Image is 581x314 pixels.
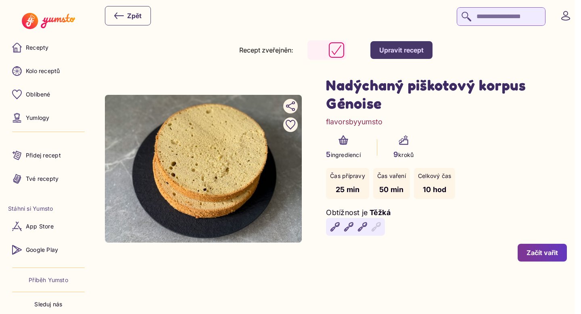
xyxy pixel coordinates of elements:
[326,149,361,160] p: ingrediencí
[326,207,368,218] p: Obtížnost je
[29,276,68,284] a: Příběh Yumsto
[326,116,382,127] a: flavorsbyyumsto
[8,85,89,104] a: Oblíbené
[336,185,360,194] span: 25 min
[26,90,50,98] p: Oblíbené
[8,217,89,236] a: App Store
[26,114,49,122] p: Yumlogy
[26,151,61,159] p: Přidej recept
[8,169,89,188] a: Tvé recepty
[114,11,142,21] div: Zpět
[370,208,391,217] span: Těžká
[26,175,59,183] p: Tvé recepty
[379,185,404,194] span: 50 min
[379,46,424,54] div: Upravit recept
[527,248,558,257] div: Začít vařit
[26,44,48,52] p: Recepty
[26,67,60,75] p: Kolo receptů
[8,38,89,57] a: Recepty
[8,205,89,213] li: Stáhni si Yumsto
[8,108,89,128] a: Yumlogy
[518,244,567,262] button: Začít vařit
[330,172,365,180] p: Čas přípravy
[393,149,414,160] p: kroků
[22,13,75,29] img: Yumsto logo
[8,240,89,260] a: Google Play
[239,46,293,54] label: Recept zveřejněn:
[393,150,398,159] span: 9
[423,185,447,194] span: 10 hod
[418,172,451,180] p: Celkový čas
[105,95,302,243] img: undefined
[26,246,58,254] p: Google Play
[8,61,89,81] a: Kolo receptů
[34,300,62,308] p: Sleduj nás
[326,76,567,112] h1: Nadýchaný piškotový korpus Génoise
[105,6,151,25] button: Zpět
[377,172,406,180] p: Čas vaření
[8,146,89,165] a: Přidej recept
[26,222,54,230] p: App Store
[326,150,330,159] span: 5
[370,41,433,59] button: Upravit recept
